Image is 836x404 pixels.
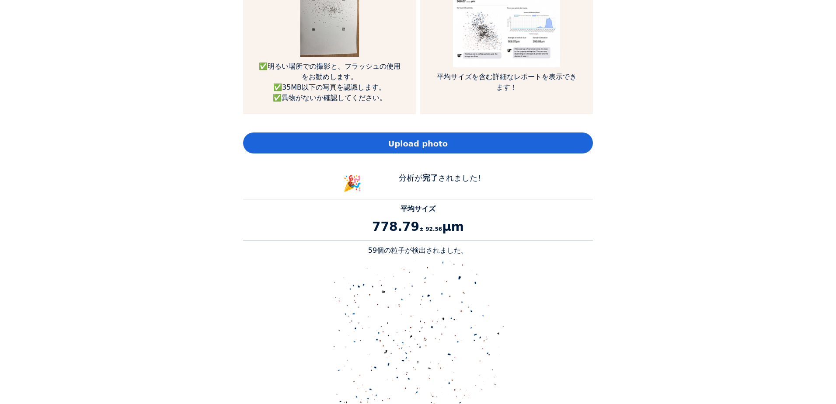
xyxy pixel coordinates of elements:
[243,245,593,256] p: 59個の粒子が検出されました。
[243,204,593,214] p: 平均サイズ
[422,173,438,182] b: 完了
[419,226,442,232] span: ± 92.56
[243,218,593,236] p: 778.79 μm
[433,72,580,93] p: 平均サイズを含む詳細なレポートを表示できます！
[343,174,362,192] span: 🎉
[374,172,505,195] div: 分析が されました!
[388,138,448,150] span: Upload photo
[256,61,403,103] p: ✅明るい場所での撮影と、フラッシュの使用をお勧めします。 ✅35MB以下の写真を認識します。 ✅異物がないか確認してください。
